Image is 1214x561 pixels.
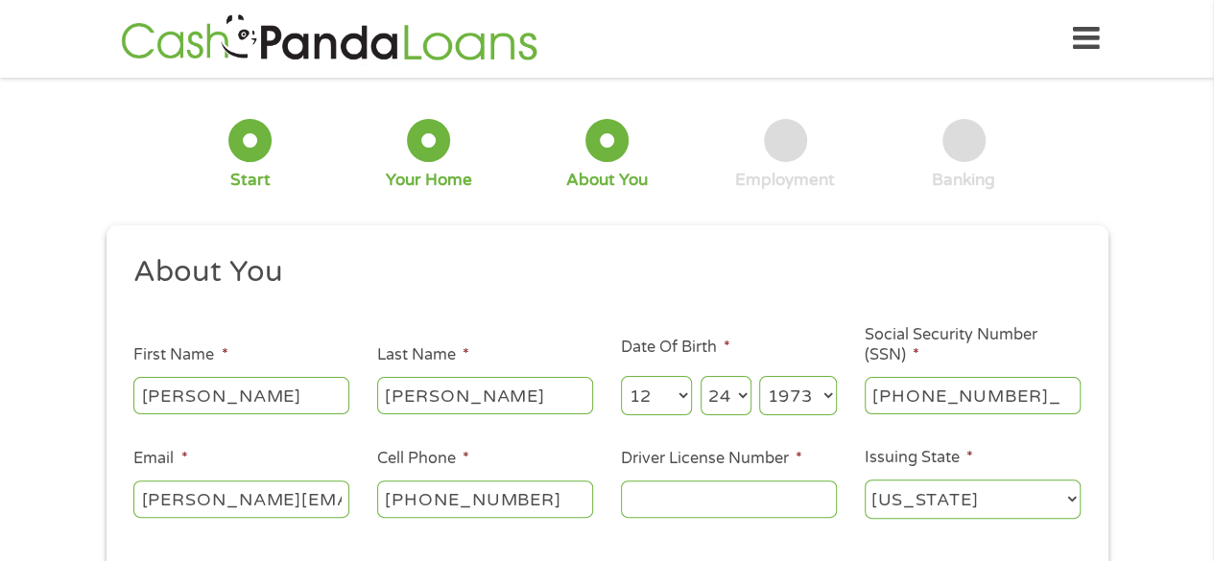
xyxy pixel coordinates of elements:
label: Driver License Number [621,449,802,469]
label: Date Of Birth [621,338,730,358]
label: First Name [133,345,227,365]
label: Issuing State [865,448,973,468]
div: Your Home [386,170,472,191]
label: Last Name [377,345,469,365]
label: Cell Phone [377,449,469,469]
input: (541) 754-3010 [377,480,593,517]
h2: About You [133,253,1066,292]
img: GetLoanNow Logo [115,12,543,66]
div: Banking [932,170,995,191]
input: Smith [377,377,593,413]
input: 078-05-1120 [865,377,1081,413]
div: Employment [735,170,835,191]
input: John [133,377,349,413]
input: john@gmail.com [133,480,349,517]
div: About You [566,170,648,191]
label: Email [133,449,187,469]
label: Social Security Number (SSN) [865,325,1081,365]
div: Start [230,170,271,191]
